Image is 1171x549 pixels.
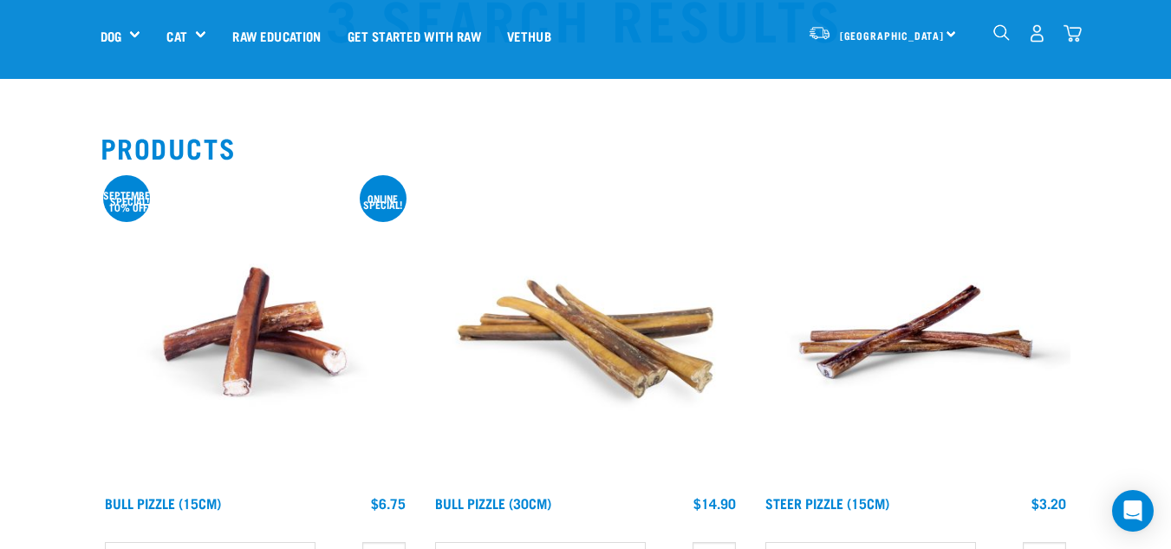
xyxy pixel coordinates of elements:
[808,25,831,41] img: van-moving.png
[103,192,156,210] div: September special! 10% off!
[1112,490,1154,532] div: Open Intercom Messenger
[335,1,494,70] a: Get started with Raw
[840,32,945,38] span: [GEOGRAPHIC_DATA]
[693,495,736,511] div: $14.90
[765,499,889,507] a: Steer Pizzle (15cm)
[371,495,406,511] div: $6.75
[101,132,1071,163] h2: Products
[360,195,407,207] div: ONLINE SPECIAL!
[993,24,1010,41] img: home-icon-1@2x.png
[431,177,740,487] img: Bull Pizzle 30cm for Dogs
[101,26,121,46] a: Dog
[166,26,186,46] a: Cat
[494,1,564,70] a: Vethub
[1028,24,1046,42] img: user.png
[105,499,221,507] a: Bull Pizzle (15cm)
[435,499,551,507] a: Bull Pizzle (30cm)
[219,1,334,70] a: Raw Education
[101,177,410,487] img: Bull Pizzle
[1064,24,1082,42] img: home-icon@2x.png
[761,177,1070,487] img: Raw Essentials Steer Pizzle 15cm
[1031,495,1066,511] div: $3.20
